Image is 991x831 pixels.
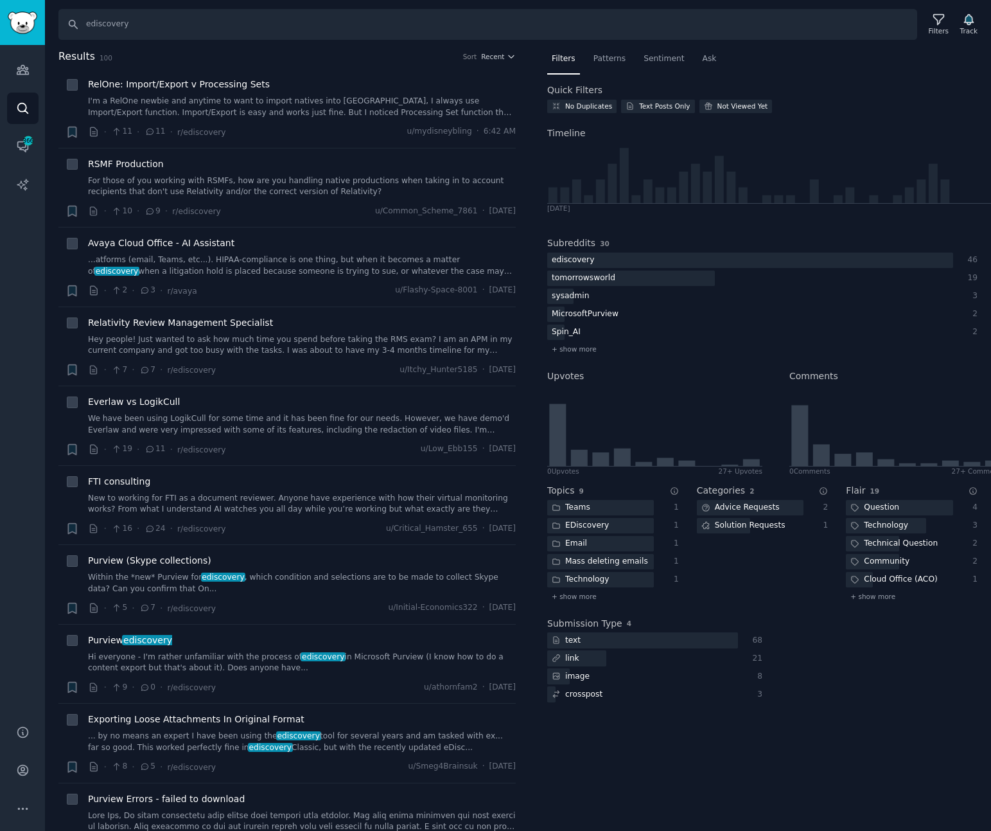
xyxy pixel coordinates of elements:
[132,602,134,615] span: ·
[667,538,679,550] div: 1
[667,520,679,532] div: 1
[111,443,132,455] span: 19
[88,413,516,436] a: We have been using LogikCull for some time and it has been fine for our needs. However, we have d...
[967,574,978,585] div: 1
[552,53,575,65] span: Filters
[301,652,346,661] span: ediscovery
[160,363,162,377] span: ·
[967,308,978,320] div: 2
[489,602,516,614] span: [DATE]
[137,443,139,456] span: ·
[408,761,478,773] span: u/Smeg4Brainsuk
[547,668,594,684] div: image
[482,285,485,296] span: ·
[703,53,717,65] span: Ask
[167,366,216,375] span: r/ediscovery
[145,443,166,455] span: 11
[850,592,895,601] span: + show more
[104,125,107,139] span: ·
[547,204,570,213] div: [DATE]
[88,78,270,91] a: RelOne: Import/Export v Processing Sets
[789,370,838,383] h2: Comments
[482,761,485,773] span: ·
[967,273,978,284] div: 19
[421,443,478,455] span: u/Low_Ebb155
[547,127,586,140] span: Timeline
[547,484,575,497] h2: Topics
[482,364,485,376] span: ·
[201,573,246,582] span: ediscovery
[489,523,516,535] span: [DATE]
[593,53,626,65] span: Patterns
[399,364,477,376] span: u/Itchy_Hunter5185
[170,443,173,456] span: ·
[489,443,516,455] span: [DATE]
[846,536,942,552] div: Technical Question
[139,602,155,614] span: 7
[165,204,168,218] span: ·
[482,206,485,217] span: ·
[160,284,162,298] span: ·
[88,634,172,647] span: Purview
[463,52,477,61] div: Sort
[489,206,516,217] span: [DATE]
[167,683,216,692] span: r/ediscovery
[967,556,978,567] div: 2
[489,682,516,693] span: [DATE]
[552,344,597,353] span: + show more
[489,761,516,773] span: [DATE]
[177,524,226,533] span: r/ediscovery
[111,682,127,693] span: 9
[870,487,880,495] span: 19
[482,682,485,693] span: ·
[88,493,516,515] a: New to working for FTI as a document reviewer. Anyone have experience with how their virtual moni...
[111,602,127,614] span: 5
[552,592,597,601] span: + show more
[111,285,127,296] span: 2
[484,126,516,138] span: 6:42 AM
[667,556,679,567] div: 1
[967,502,978,514] div: 4
[717,102,768,111] div: Not Viewed Yet
[718,467,762,476] div: 27+ Upvotes
[88,792,245,806] span: Purview Errors - failed to download
[170,522,173,535] span: ·
[145,206,161,217] span: 9
[639,102,690,111] div: Text Posts Only
[139,364,155,376] span: 7
[846,518,913,534] div: Technology
[967,520,978,532] div: 3
[407,126,471,138] span: u/mydisneybling
[111,523,132,535] span: 16
[145,126,166,138] span: 11
[644,53,684,65] span: Sentiment
[817,520,829,532] div: 1
[697,518,790,534] div: Solution Requests
[751,689,763,701] div: 3
[88,475,150,488] a: FTI consulting
[132,760,134,774] span: ·
[627,620,631,627] span: 4
[547,467,579,476] div: 0 Upvote s
[88,175,516,198] a: For those of you working with RSMFs, how are you handling native productions when taking in to ac...
[8,12,37,34] img: GummySearch logo
[137,204,139,218] span: ·
[137,125,139,139] span: ·
[88,554,211,567] a: Purview (Skype collections)
[111,126,132,138] span: 11
[375,206,478,217] span: u/Common_Scheme_7861
[104,760,107,774] span: ·
[547,650,584,666] div: link
[395,285,477,296] span: u/Flashy-Space-8001
[111,364,127,376] span: 7
[88,237,234,250] span: Avaya Cloud Office - AI Assistant
[111,206,132,217] span: 10
[88,96,516,118] a: I'm a RelOne newbie and anytime to want to import natives into [GEOGRAPHIC_DATA], I always use Im...
[104,602,107,615] span: ·
[846,484,865,497] h2: Flair
[132,363,134,377] span: ·
[88,395,180,409] span: Everlaw vs LogikCull
[482,523,485,535] span: ·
